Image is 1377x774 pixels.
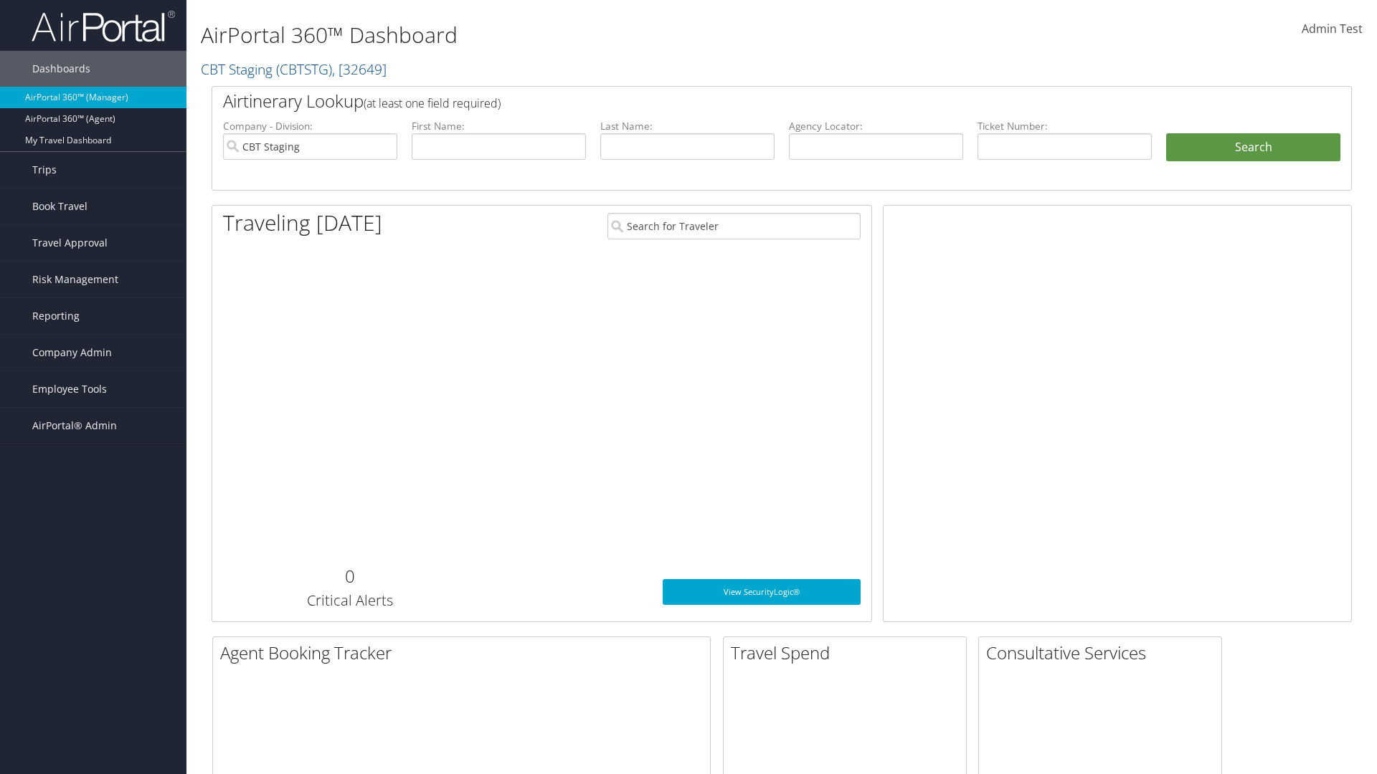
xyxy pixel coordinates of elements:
h2: Travel Spend [731,641,966,665]
img: airportal-logo.png [32,9,175,43]
span: ( CBTSTG ) [276,59,332,79]
span: Admin Test [1302,21,1363,37]
span: (at least one field required) [364,95,501,111]
span: Employee Tools [32,371,107,407]
span: AirPortal® Admin [32,408,117,444]
h2: Agent Booking Tracker [220,641,710,665]
span: Trips [32,152,57,188]
h2: Consultative Services [986,641,1221,665]
h1: AirPortal 360™ Dashboard [201,20,975,50]
a: CBT Staging [201,59,387,79]
span: Dashboards [32,51,90,87]
label: Company - Division: [223,119,397,133]
button: Search [1166,133,1340,162]
span: , [ 32649 ] [332,59,387,79]
input: Search for Traveler [607,213,861,239]
h2: 0 [223,564,476,588]
label: Ticket Number: [978,119,1152,133]
h1: Traveling [DATE] [223,208,382,238]
span: Book Travel [32,188,87,224]
label: Agency Locator: [789,119,963,133]
a: View SecurityLogic® [663,579,861,605]
h2: Airtinerary Lookup [223,89,1246,113]
span: Reporting [32,298,80,334]
span: Company Admin [32,335,112,371]
span: Risk Management [32,262,118,297]
span: Travel Approval [32,225,108,261]
h3: Critical Alerts [223,591,476,611]
label: Last Name: [600,119,775,133]
a: Admin Test [1302,7,1363,52]
label: First Name: [412,119,586,133]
